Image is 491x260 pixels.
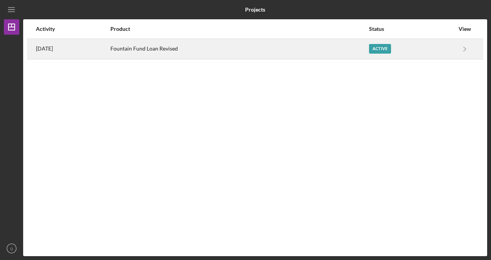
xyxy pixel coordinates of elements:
div: Status [369,26,454,32]
button: Q [4,241,19,256]
div: Activity [36,26,110,32]
b: Projects [245,7,265,13]
text: Q [10,246,13,251]
div: Fountain Fund Loan Revised [110,39,368,59]
time: 2025-08-10 18:47 [36,46,53,52]
div: View [455,26,474,32]
div: Product [110,26,368,32]
div: Active [369,44,391,54]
